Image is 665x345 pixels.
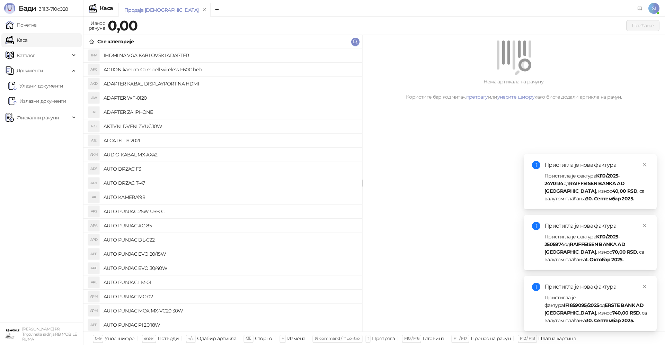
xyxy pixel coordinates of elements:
[104,92,357,103] h4: ADAPTER WF-0120
[88,178,99,189] div: ADT
[544,241,625,255] strong: RAIFFEISEN BANKA AD [GEOGRAPHIC_DATA]
[104,163,357,174] h4: AUTO DRZAC F3
[404,336,419,341] span: F10 / F16
[88,220,99,231] div: APA
[88,107,99,118] div: AI
[544,222,648,230] div: Пристигла је нова фактура
[544,173,620,187] strong: K110/2025-2470134
[88,248,99,260] div: APE
[87,19,106,33] div: Износ рачуна
[453,336,467,341] span: F11 / F17
[648,3,659,14] span: SI
[641,283,648,290] a: Close
[471,334,511,343] div: Пренос на рачун
[88,78,99,89] div: AKD
[626,20,659,31] button: Плаћање
[255,334,272,343] div: Сторно
[108,17,138,34] strong: 0,00
[104,64,357,75] h4: ACTION kamera Comicell wireless F60C bela
[367,336,369,341] span: f
[642,284,647,289] span: close
[88,92,99,103] div: AW
[104,149,357,160] h4: AUDIO KABAL MX-AX42
[197,334,236,343] div: Одабир артикла
[104,319,357,330] h4: AUTO PUNJAC PI 20 18W
[88,263,99,274] div: APE
[88,121,99,132] div: ADZ
[17,64,43,78] span: Документи
[104,305,357,316] h4: AUTO PUNJAC MOX MX-VC20 30W
[6,33,27,47] a: Каса
[635,3,646,14] a: Документација
[612,188,637,194] strong: 40,00 RSD
[641,161,648,169] a: Close
[104,107,357,118] h4: ADAPTER ZA IPHONE
[158,334,179,343] div: Потврди
[282,336,284,341] span: +
[371,78,657,101] div: Нема артикала на рачуну. Користите бар код читач, или како бисте додали артикле на рачун.
[544,294,648,324] div: Пристигла је фактура од , износ , са валутом плаћања
[83,48,362,332] div: grid
[17,48,35,62] span: Каталог
[642,223,647,228] span: close
[104,234,357,245] h4: AUTO PUNJAC DL-C22
[124,6,198,14] div: Продаја [DEMOGRAPHIC_DATA]
[372,334,395,343] div: Претрага
[88,163,99,174] div: ADF
[200,7,209,13] button: remove
[144,336,154,341] span: enter
[538,334,576,343] div: Платна картица
[520,336,535,341] span: F12 / F18
[88,50,99,61] div: 1NV
[544,234,620,247] strong: K110/2025-2505974
[423,334,444,343] div: Готовина
[88,149,99,160] div: AKM
[100,6,113,11] div: Каса
[586,196,634,202] strong: 30. Септембар 2025.
[88,305,99,316] div: APM
[104,206,357,217] h4: AUTO PUNJAC 25W USB C
[4,3,15,14] img: Logo
[544,233,648,263] div: Пристигла је фактура од , износ , са валутом плаћања
[544,172,648,202] div: Пристигла је фактура од , износ , са валутом плаћања
[104,135,357,146] h4: ALCATEL 1S 2021
[8,94,66,108] a: Излазни документи
[466,94,488,100] a: претрагу
[95,336,101,341] span: 0-9
[88,319,99,330] div: APP
[88,206,99,217] div: AP2
[88,64,99,75] div: AKC
[88,291,99,302] div: APM
[564,302,599,308] strong: IFI859095/2025
[246,336,251,341] span: ⌫
[641,222,648,229] a: Close
[544,161,648,169] div: Пристигла је нова фактура
[586,317,634,324] strong: 30. Септембар 2025.
[642,162,647,167] span: close
[104,277,357,288] h4: AUTO PUNJAC LM-01
[586,256,623,263] strong: 1. Октобар 2025.
[544,283,648,291] div: Пристигла је нова фактура
[497,94,535,100] a: унесите шифру
[104,78,357,89] h4: ADAPTER KABAL DISPLAYPORT NA HDMI
[8,79,63,93] a: Ulazni dokumentiУлазни документи
[612,249,637,255] strong: 70,00 RSD
[97,38,134,45] div: Све категорије
[314,336,361,341] span: ⌘ command / ⌃ control
[88,192,99,203] div: AK
[36,6,68,12] span: 3.11.3-710c028
[19,4,36,12] span: Бади
[544,180,624,194] strong: RAIFFEISEN BANKA AD [GEOGRAPHIC_DATA]
[22,327,77,342] small: [PERSON_NAME] PR Trgovinska radnja RB MOBILE RUMA
[17,111,59,125] span: Фискални рачуни
[104,263,357,274] h4: AUTO PUNJAC EVO 30/40W
[287,334,305,343] div: Измена
[88,135,99,146] div: A12
[6,18,37,32] a: Почетна
[210,3,224,17] button: Add tab
[532,222,540,230] span: info-circle
[104,178,357,189] h4: AUTO DRZAC T-47
[612,310,640,316] strong: 740,00 RSD
[88,234,99,245] div: APD
[6,327,19,341] img: 64x64-companyLogo-7cc85d88-c06c-4126-9212-7af2a80f41f2.jpeg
